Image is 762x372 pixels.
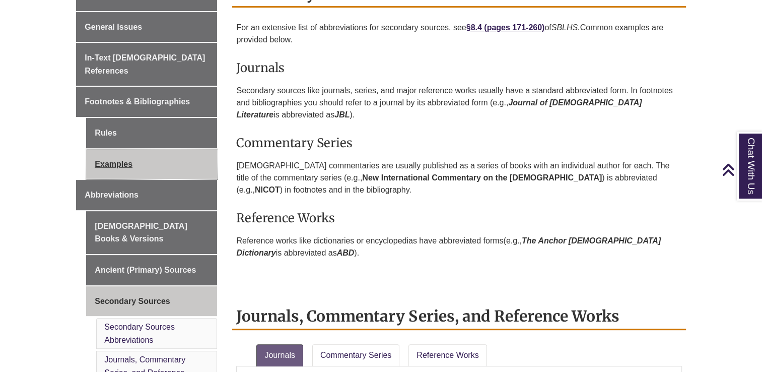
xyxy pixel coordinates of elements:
[76,43,217,86] a: In-Text [DEMOGRAPHIC_DATA] References
[86,211,217,254] a: [DEMOGRAPHIC_DATA] Books & Versions
[551,23,580,32] em: SBLHS.
[85,191,138,199] span: Abbreviations
[236,81,681,125] p: Secondary sources like journals, series, and major reference works usually have a standard abbrev...
[484,23,487,32] strong: (
[408,344,487,366] a: Reference Works
[85,53,205,75] span: In-Text [DEMOGRAPHIC_DATA] References
[236,231,681,263] p: Reference works like dictionaries or encyclopedias have abbreviated forms
[312,344,399,366] a: Commentary Series
[85,97,190,106] span: Footnotes & Bibliographies
[466,23,545,32] a: §8.4 (pages 171-260)
[487,23,545,32] strong: pages 171-260)
[232,303,685,330] h2: Journals, Commentary Series, and Reference Works
[236,210,681,226] h3: Reference Works
[236,60,681,76] h3: Journals
[86,149,217,179] a: Examples
[354,249,359,257] span: ).
[276,249,355,257] span: is abbreviated as
[85,23,142,31] span: General Issues
[334,110,350,119] em: JBL
[104,323,175,344] a: Secondary Sources Abbreviations
[337,249,355,257] i: ABD
[236,156,681,200] p: [DEMOGRAPHIC_DATA] commentaries are usually published as a series of books with an individual aut...
[86,286,217,317] a: Secondary Sources
[76,12,217,42] a: General Issues
[362,173,602,182] strong: New International Commentary on the [DEMOGRAPHIC_DATA]
[255,185,280,194] strong: NICOT
[76,180,217,210] a: Abbreviations
[503,236,521,245] span: (e.g.,
[256,344,303,366] a: Journals
[86,255,217,285] a: Ancient (Primary) Sources
[236,135,681,151] h3: Commentary Series
[86,118,217,148] a: Rules
[76,87,217,117] a: Footnotes & Bibliographies
[722,163,759,176] a: Back to Top
[466,23,482,32] strong: §8.4
[236,18,681,50] p: For an extensive list of abbreviations for secondary sources, see of Common examples are provided...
